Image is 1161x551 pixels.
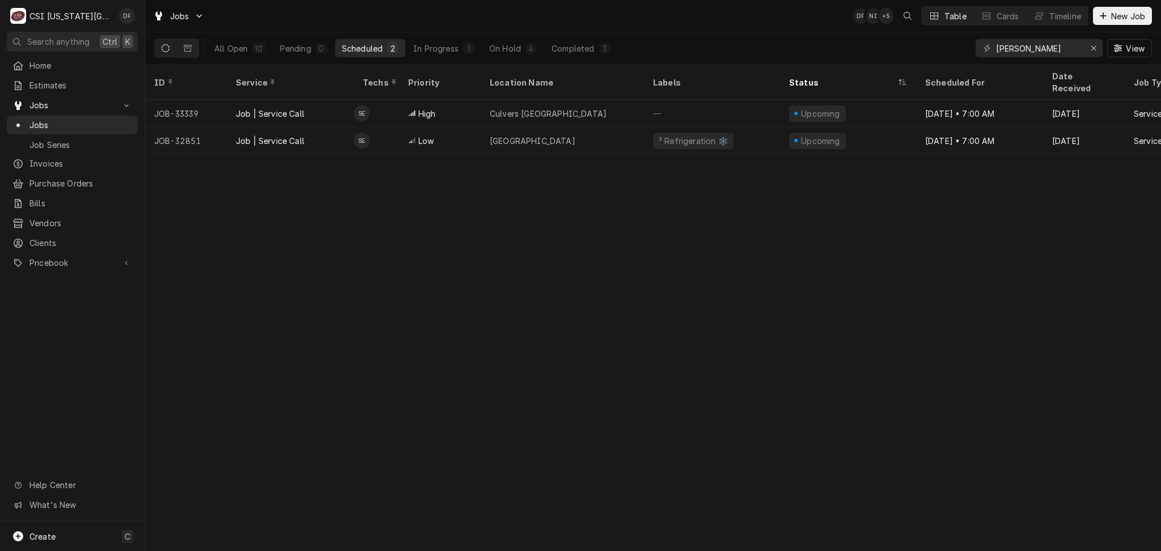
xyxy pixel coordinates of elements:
div: Nate Ingram's Avatar [866,8,882,24]
div: On Hold [489,43,521,54]
div: 2 [389,43,396,54]
div: JOB-32851 [145,127,227,154]
div: NI [866,8,882,24]
span: What's New [29,499,131,511]
div: DF [853,8,868,24]
div: David Fannin's Avatar [853,8,868,24]
div: Status [789,77,896,88]
div: ² Refrigeration ❄️ [658,135,729,147]
a: Purchase Orders [7,174,138,193]
span: Home [29,60,132,71]
div: David Fannin's Avatar [119,8,135,24]
span: Jobs [170,10,189,22]
div: [DATE] [1043,100,1125,127]
a: Estimates [7,76,138,95]
div: In Progress [413,43,459,54]
div: Priority [408,77,469,88]
a: Job Series [7,135,138,154]
span: Jobs [29,99,115,111]
span: Jobs [29,119,132,131]
div: Scheduled [342,43,383,54]
span: View [1124,43,1147,54]
span: Vendors [29,217,132,229]
div: [DATE] • 7:00 AM [916,127,1043,154]
span: Create [29,532,56,541]
a: Bills [7,194,138,213]
div: Completed [552,43,594,54]
span: Clients [29,237,132,249]
button: New Job [1093,7,1152,25]
div: [GEOGRAPHIC_DATA] [490,135,575,147]
button: View [1107,39,1152,57]
span: Invoices [29,158,132,169]
div: Upcoming [800,135,842,147]
div: — [644,100,780,127]
span: Purchase Orders [29,177,132,189]
div: SE [354,105,370,121]
a: Go to Jobs [149,7,209,26]
span: Search anything [27,36,90,48]
div: 1 [465,43,472,54]
a: Clients [7,234,138,252]
a: Home [7,56,138,75]
a: Go to Pricebook [7,253,138,272]
div: ID [154,77,215,88]
div: [DATE] [1043,127,1125,154]
div: + 5 [878,8,894,24]
div: Pending [280,43,311,54]
div: Table [944,10,967,22]
a: Go to What's New [7,495,138,514]
div: JOB-33339 [145,100,227,127]
div: 0 [318,43,325,54]
span: Ctrl [103,36,117,48]
a: Go to Help Center [7,476,138,494]
div: All Open [214,43,248,54]
div: Job | Service Call [236,108,304,120]
div: CSI Kansas City's Avatar [10,8,26,24]
div: C [10,8,26,24]
a: Invoices [7,154,138,173]
div: DF [119,8,135,24]
div: [DATE] • 7:00 AM [916,100,1043,127]
div: Steve Ethridge's Avatar [354,133,370,149]
div: 4 [528,43,535,54]
span: New Job [1109,10,1147,22]
button: Erase input [1084,39,1103,57]
div: Techs [363,77,398,88]
div: CSI [US_STATE][GEOGRAPHIC_DATA] [29,10,113,22]
a: Vendors [7,214,138,232]
span: Estimates [29,79,132,91]
div: Steve Ethridge's Avatar [354,105,370,121]
span: Help Center [29,479,131,491]
div: Culvers [GEOGRAPHIC_DATA] [490,108,607,120]
div: SE [354,133,370,149]
div: Date Received [1052,70,1113,94]
a: Jobs [7,116,138,134]
div: Location Name [490,77,633,88]
div: 10 [255,43,262,54]
button: Search anythingCtrlK [7,32,138,52]
span: Bills [29,197,132,209]
div: Job | Service Call [236,135,304,147]
input: Keyword search [996,39,1081,57]
div: 3 [601,43,608,54]
a: Go to Jobs [7,96,138,115]
span: C [125,531,130,542]
span: Low [418,135,434,147]
span: High [418,108,436,120]
div: Upcoming [800,108,842,120]
span: Pricebook [29,257,115,269]
span: K [125,36,130,48]
div: Labels [653,77,771,88]
div: Scheduled For [925,77,1032,88]
div: Cards [997,10,1019,22]
button: Open search [899,7,917,25]
div: Service [236,77,342,88]
span: Job Series [29,139,132,151]
div: Timeline [1049,10,1081,22]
